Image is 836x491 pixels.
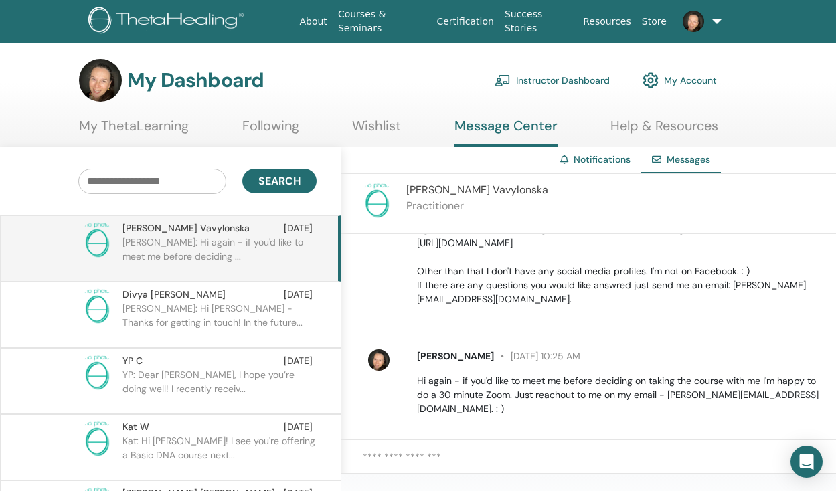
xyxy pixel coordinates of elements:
[127,68,264,92] h3: My Dashboard
[431,9,499,34] a: Certification
[333,2,432,41] a: Courses & Seminars
[88,7,248,37] img: logo.png
[358,182,396,219] img: no-photo.png
[578,9,637,34] a: Resources
[122,288,226,302] span: Divya [PERSON_NAME]
[667,153,710,165] span: Messages
[258,174,301,188] span: Search
[122,235,317,276] p: [PERSON_NAME]: Hi again - if you'd like to meet me before deciding ...
[284,221,313,235] span: [DATE]
[122,368,317,408] p: YP: Dear [PERSON_NAME], I hope you’re doing well! I recently receiv...
[122,221,250,235] span: [PERSON_NAME] Vavylonska
[574,153,631,165] a: Notifications
[294,9,332,34] a: About
[79,118,189,144] a: My ThetaLearning
[284,288,313,302] span: [DATE]
[406,183,548,197] span: [PERSON_NAME] Vavylonska
[494,350,580,362] span: [DATE] 10:25 AM
[78,354,116,391] img: no-photo.png
[417,194,821,306] p: H [PERSON_NAME], Sorry - the Theta Healing website doesn't notify me when someone leaves a messag...
[643,66,717,95] a: My Account
[454,118,558,147] a: Message Center
[242,169,317,193] button: Search
[79,59,122,102] img: default.jpg
[499,2,578,41] a: Success Stories
[683,11,704,32] img: default.jpg
[417,374,821,416] p: Hi again - if you'd like to meet me before deciding on taking the course with me I'm happy to do ...
[352,118,401,144] a: Wishlist
[637,9,672,34] a: Store
[122,354,143,368] span: YP C
[122,420,149,434] span: Kat W
[368,349,390,371] img: default.jpg
[610,118,718,144] a: Help & Resources
[643,69,659,92] img: cog.svg
[242,118,299,144] a: Following
[78,420,116,458] img: no-photo.png
[78,221,116,259] img: no-photo.png
[284,420,313,434] span: [DATE]
[78,288,116,325] img: no-photo.png
[122,434,317,474] p: Kat: Hi [PERSON_NAME]! I see you're offering a Basic DNA course next...
[495,74,511,86] img: chalkboard-teacher.svg
[122,302,317,342] p: [PERSON_NAME]: Hi [PERSON_NAME] - Thanks for getting in touch! In the future...
[790,446,823,478] div: Open Intercom Messenger
[284,354,313,368] span: [DATE]
[406,198,548,214] p: Practitioner
[495,66,610,95] a: Instructor Dashboard
[417,350,494,362] span: [PERSON_NAME]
